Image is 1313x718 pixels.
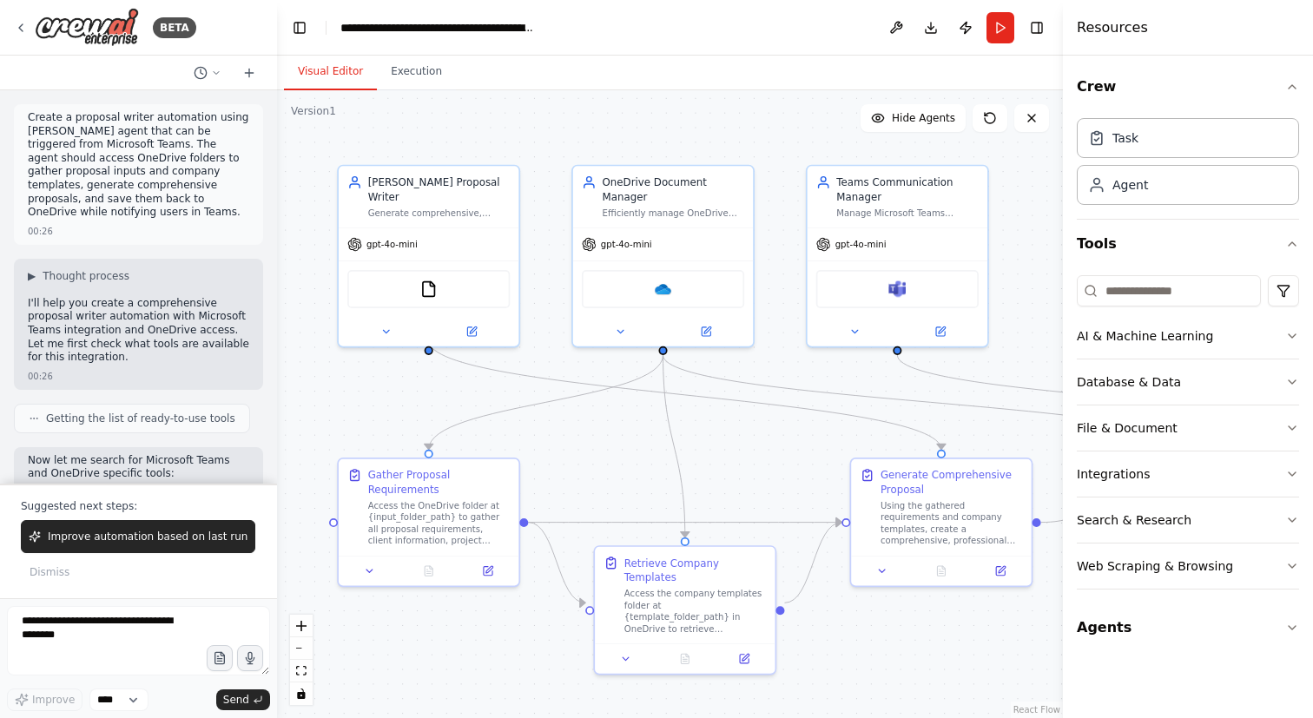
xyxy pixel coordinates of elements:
div: Generate comprehensive, professional proposals by gathering requirements from OneDrive folders, a... [368,207,511,219]
span: Thought process [43,269,129,283]
div: Teams Communication ManagerManage Microsoft Teams communications for the proposal automation work... [806,165,989,348]
button: Hide right sidebar [1025,16,1049,40]
g: Edge from cf568ba9-b555-44e9-b83d-ebb8991f6705 to acbc70de-f773-4853-affc-b37b5242271f [784,515,841,610]
button: Open in side panel [430,323,512,340]
img: FileReadTool [420,280,438,298]
div: Database & Data [1077,373,1181,391]
button: Hide Agents [861,104,966,132]
div: Version 1 [291,104,336,118]
div: Efficiently manage OneDrive folders and files for proposal creation, including accessing input re... [603,207,745,219]
p: Now let me search for Microsoft Teams and OneDrive specific tools: [28,454,249,481]
button: Web Scraping & Browsing [1077,543,1299,589]
button: Crew [1077,63,1299,111]
div: Generate Comprehensive Proposal [881,468,1023,497]
div: 00:26 [28,370,53,383]
button: Click to speak your automation idea [237,645,263,671]
button: No output available [654,650,716,668]
button: Open in side panel [463,563,513,580]
g: Edge from c1a501f3-6b81-4f03-9fb4-0be4c2f9796e to 7cb35279-e2f2-4416-9394-cd49f2b36338 [656,355,1204,450]
button: Open in side panel [975,563,1026,580]
div: Web Scraping & Browsing [1077,557,1233,575]
div: OneDrive Document ManagerEfficiently manage OneDrive folders and files for proposal creation, inc... [571,165,755,348]
nav: breadcrumb [340,19,536,36]
div: Using the gathered requirements and company templates, create a comprehensive, professional propo... [881,500,1023,547]
div: 00:26 [28,225,53,238]
button: Search & Research [1077,497,1299,543]
div: [PERSON_NAME] Proposal Writer [368,175,511,204]
span: Getting the list of ready-to-use tools [46,412,235,425]
button: No output available [910,563,972,580]
span: Improve [32,693,75,707]
button: Visual Editor [284,54,377,90]
g: Edge from c1a501f3-6b81-4f03-9fb4-0be4c2f9796e to f54ca300-a7e0-489e-a7ca-c8576d1df46e [421,355,670,450]
button: Execution [377,54,456,90]
button: Upload files [207,645,233,671]
div: Manage Microsoft Teams communications for the proposal automation workflow, including receiving t... [836,207,979,219]
div: Generate Comprehensive ProposalUsing the gathered requirements and company templates, create a co... [850,458,1033,587]
button: Switch to previous chat [187,63,228,83]
div: Search & Research [1077,511,1191,529]
div: BETA [153,17,196,38]
span: ▶ [28,269,36,283]
div: Task [1112,129,1138,147]
button: Agents [1077,603,1299,652]
div: [PERSON_NAME] Proposal WriterGenerate comprehensive, professional proposals by gathering requirem... [337,165,520,348]
div: Retrieve Company Templates [624,556,767,585]
div: Integrations [1077,465,1150,483]
span: Improve automation based on last run [48,530,247,543]
button: Open in side panel [719,650,769,668]
h4: Resources [1077,17,1148,38]
button: toggle interactivity [290,682,313,705]
div: Gather Proposal Requirements [368,468,511,497]
div: Access the company templates folder at {template_folder_path} in OneDrive to retrieve appropriate... [624,588,767,635]
button: Dismiss [21,560,78,584]
button: Open in side panel [664,323,747,340]
div: File & Document [1077,419,1178,437]
button: Open in side panel [899,323,981,340]
g: Edge from f54ca300-a7e0-489e-a7ca-c8576d1df46e to cf568ba9-b555-44e9-b83d-ebb8991f6705 [528,515,585,610]
div: OneDrive Document Manager [603,175,745,204]
button: Database & Data [1077,359,1299,405]
button: Hide left sidebar [287,16,312,40]
img: Logo [35,8,139,47]
button: Tools [1077,220,1299,268]
button: ▶Thought process [28,269,129,283]
div: Access the OneDrive folder at {input_folder_path} to gather all proposal requirements, client inf... [368,500,511,547]
div: Teams Communication Manager [836,175,979,204]
p: Create a proposal writer automation using [PERSON_NAME] agent that can be triggered from Microsof... [28,111,249,220]
button: No output available [398,563,459,580]
g: Edge from acbc70de-f773-4853-affc-b37b5242271f to 7cb35279-e2f2-4416-9394-cd49f2b36338 [1041,508,1099,530]
button: Improve [7,688,82,711]
button: zoom out [290,637,313,660]
p: Suggested next steps: [21,499,256,513]
span: gpt-4o-mini [835,239,887,250]
button: fit view [290,660,313,682]
button: AI & Machine Learning [1077,313,1299,359]
img: Microsoft Teams [888,280,906,298]
div: Agent [1112,176,1148,194]
button: Start a new chat [235,63,263,83]
div: Crew [1077,111,1299,219]
g: Edge from c1a501f3-6b81-4f03-9fb4-0be4c2f9796e to cf568ba9-b555-44e9-b83d-ebb8991f6705 [656,355,692,537]
button: zoom in [290,615,313,637]
span: Send [223,693,249,707]
span: gpt-4o-mini [366,239,418,250]
span: gpt-4o-mini [601,239,652,250]
div: Retrieve Company TemplatesAccess the company templates folder at {template_folder_path} in OneDri... [593,545,776,675]
span: Dismiss [30,565,69,579]
div: AI & Machine Learning [1077,327,1213,345]
button: Improve automation based on last run [21,520,255,553]
span: Hide Agents [892,111,955,125]
g: Edge from a1e9030b-9364-46c8-bdee-bf11a48434a7 to acbc70de-f773-4853-affc-b37b5242271f [421,340,948,450]
div: Tools [1077,268,1299,603]
a: React Flow attribution [1013,705,1060,715]
button: Send [216,689,270,710]
g: Edge from f54ca300-a7e0-489e-a7ca-c8576d1df46e to acbc70de-f773-4853-affc-b37b5242271f [528,515,841,530]
div: React Flow controls [290,615,313,705]
div: Gather Proposal RequirementsAccess the OneDrive folder at {input_folder_path} to gather all propo... [337,458,520,587]
button: Integrations [1077,451,1299,497]
img: OneDrive [654,280,671,298]
p: I'll help you create a comprehensive proposal writer automation with Microsoft Teams integration ... [28,297,249,365]
button: File & Document [1077,405,1299,451]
